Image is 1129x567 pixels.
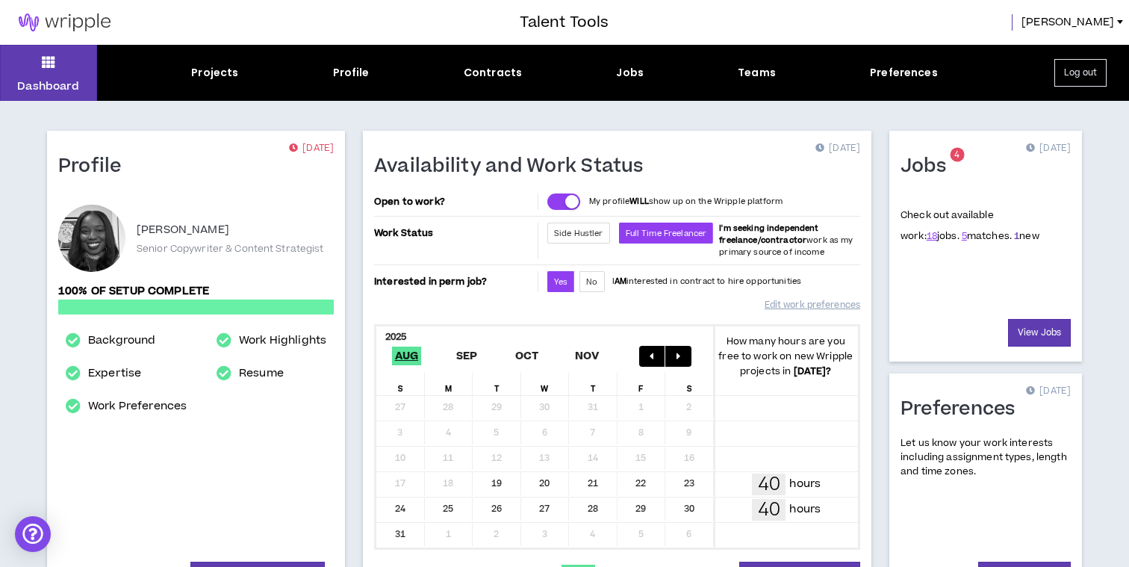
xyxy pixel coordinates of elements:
[954,149,960,161] span: 4
[901,208,1039,243] p: Check out available work:
[569,373,618,395] div: T
[714,334,859,379] p: How many hours are you free to work on new Wripple projects in
[1054,59,1107,87] button: Log out
[870,65,938,81] div: Preferences
[88,365,141,382] a: Expertise
[618,373,666,395] div: F
[520,11,609,34] h3: Talent Tools
[512,347,542,365] span: Oct
[789,501,821,518] p: hours
[927,229,937,243] a: 18
[719,223,853,258] span: work as my primary source of income
[815,141,860,156] p: [DATE]
[554,276,567,288] span: Yes
[376,373,425,395] div: S
[962,229,967,243] a: 5
[473,373,521,395] div: T
[191,65,238,81] div: Projects
[1026,384,1071,399] p: [DATE]
[794,365,832,378] b: [DATE] ?
[572,347,603,365] span: Nov
[950,148,964,162] sup: 4
[374,155,655,179] h1: Availability and Work Status
[589,196,783,208] p: My profile show up on the Wripple platform
[665,373,714,395] div: S
[738,65,776,81] div: Teams
[464,65,522,81] div: Contracts
[1008,319,1071,347] a: View Jobs
[962,229,1012,243] span: matches.
[58,155,133,179] h1: Profile
[289,141,334,156] p: [DATE]
[453,347,481,365] span: Sep
[88,397,187,415] a: Work Preferences
[137,242,324,255] p: Senior Copywriter & Content Strategist
[901,397,1027,421] h1: Preferences
[612,276,802,288] p: I interested in contract to hire opportunities
[374,223,535,244] p: Work Status
[58,283,334,300] p: 100% of setup complete
[15,516,51,552] div: Open Intercom Messenger
[239,332,326,350] a: Work Highlights
[58,205,125,272] div: Courtney R.
[374,196,535,208] p: Open to work?
[927,229,960,243] span: jobs.
[521,373,570,395] div: W
[765,292,860,318] a: Edit work preferences
[374,271,535,292] p: Interested in perm job?
[615,276,626,287] strong: AM
[385,330,407,344] b: 2025
[333,65,370,81] div: Profile
[1021,14,1114,31] span: [PERSON_NAME]
[586,276,597,288] span: No
[1014,229,1039,243] span: new
[17,78,79,94] p: Dashboard
[1014,229,1019,243] a: 1
[554,228,603,239] span: Side Hustler
[425,373,473,395] div: M
[616,65,644,81] div: Jobs
[1026,141,1071,156] p: [DATE]
[901,436,1071,480] p: Let us know your work interests including assignment types, length and time zones.
[137,221,229,239] p: [PERSON_NAME]
[629,196,649,207] strong: WILL
[88,332,155,350] a: Background
[239,365,284,382] a: Resume
[392,347,422,365] span: Aug
[789,476,821,492] p: hours
[719,223,818,246] b: I'm seeking independent freelance/contractor
[901,155,957,179] h1: Jobs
